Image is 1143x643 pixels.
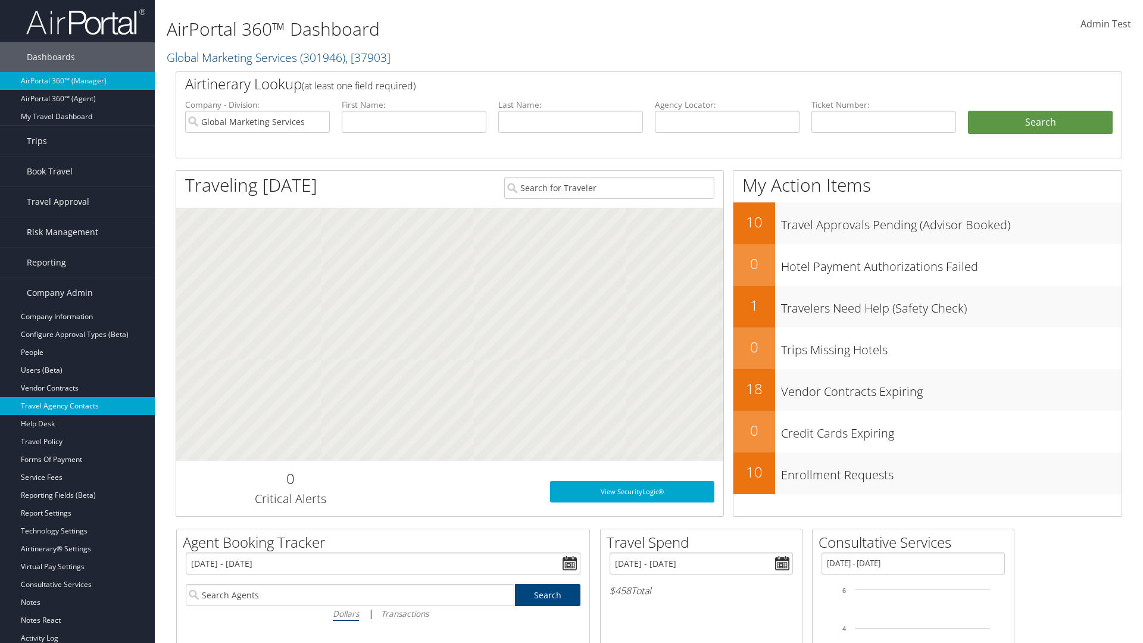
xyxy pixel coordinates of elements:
[167,17,810,42] h1: AirPortal 360™ Dashboard
[655,99,800,111] label: Agency Locator:
[733,379,775,399] h2: 18
[342,99,486,111] label: First Name:
[607,532,802,553] h2: Travel Spend
[781,377,1122,400] h3: Vendor Contracts Expiring
[781,211,1122,233] h3: Travel Approvals Pending (Advisor Booked)
[550,481,714,502] a: View SecurityLogic®
[185,99,330,111] label: Company - Division:
[27,278,93,308] span: Company Admin
[733,286,1122,327] a: 1Travelers Need Help (Safety Check)
[26,8,145,36] img: airportal-logo.png
[781,461,1122,483] h3: Enrollment Requests
[781,252,1122,275] h3: Hotel Payment Authorizations Failed
[300,49,345,65] span: ( 301946 )
[27,187,89,217] span: Travel Approval
[333,608,359,619] i: Dollars
[27,157,73,186] span: Book Travel
[27,217,98,247] span: Risk Management
[185,469,395,489] h2: 0
[733,327,1122,369] a: 0Trips Missing Hotels
[842,587,846,594] tspan: 6
[610,584,793,597] h6: Total
[27,248,66,277] span: Reporting
[167,49,391,65] a: Global Marketing Services
[781,419,1122,442] h3: Credit Cards Expiring
[733,420,775,441] h2: 0
[733,254,775,274] h2: 0
[781,336,1122,358] h3: Trips Missing Hotels
[819,532,1014,553] h2: Consultative Services
[185,491,395,507] h3: Critical Alerts
[1080,17,1131,30] span: Admin Test
[733,295,775,316] h2: 1
[781,294,1122,317] h3: Travelers Need Help (Safety Check)
[733,462,775,482] h2: 10
[733,369,1122,411] a: 18Vendor Contracts Expiring
[968,111,1113,135] button: Search
[733,173,1122,198] h1: My Action Items
[27,126,47,156] span: Trips
[733,244,1122,286] a: 0Hotel Payment Authorizations Failed
[185,74,1034,94] h2: Airtinerary Lookup
[1080,6,1131,43] a: Admin Test
[185,173,317,198] h1: Traveling [DATE]
[498,99,643,111] label: Last Name:
[733,452,1122,494] a: 10Enrollment Requests
[811,99,956,111] label: Ticket Number:
[515,584,581,606] a: Search
[504,177,714,199] input: Search for Traveler
[345,49,391,65] span: , [ 37903 ]
[27,42,75,72] span: Dashboards
[733,411,1122,452] a: 0Credit Cards Expiring
[733,337,775,357] h2: 0
[302,79,416,92] span: (at least one field required)
[186,606,580,621] div: |
[183,532,589,553] h2: Agent Booking Tracker
[381,608,429,619] i: Transactions
[186,584,514,606] input: Search Agents
[842,625,846,632] tspan: 4
[610,584,631,597] span: $458
[733,212,775,232] h2: 10
[733,202,1122,244] a: 10Travel Approvals Pending (Advisor Booked)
